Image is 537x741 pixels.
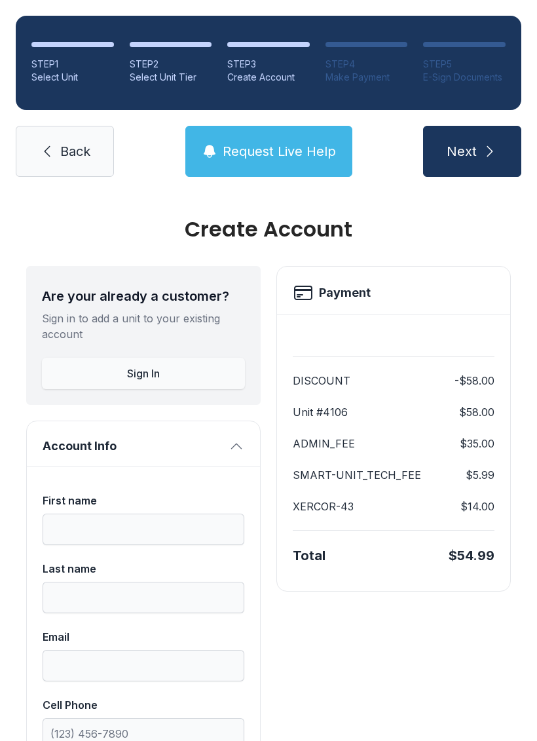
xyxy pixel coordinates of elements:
div: STEP 2 [130,58,212,71]
dt: DISCOUNT [293,373,350,389]
span: Next [447,142,477,161]
dt: ADMIN_FEE [293,436,355,451]
dd: $14.00 [460,499,494,514]
dd: $58.00 [459,404,494,420]
div: E-Sign Documents [423,71,506,84]
input: First name [43,514,244,545]
span: Request Live Help [223,142,336,161]
div: STEP 3 [227,58,310,71]
div: STEP 1 [31,58,114,71]
span: Sign In [127,366,160,381]
dd: $5.99 [466,467,494,483]
span: Back [60,142,90,161]
dt: XERCOR-43 [293,499,354,514]
dt: SMART-UNIT_TECH_FEE [293,467,421,483]
input: Last name [43,582,244,613]
h2: Payment [319,284,371,302]
div: Email [43,629,244,645]
input: Email [43,650,244,681]
div: Create Account [227,71,310,84]
div: STEP 5 [423,58,506,71]
div: Sign in to add a unit to your existing account [42,311,245,342]
div: First name [43,493,244,508]
div: Are your already a customer? [42,287,245,305]
div: Select Unit Tier [130,71,212,84]
div: STEP 4 [325,58,408,71]
button: Account Info [27,421,260,466]
dd: $35.00 [460,436,494,451]
div: Last name [43,561,244,577]
div: Select Unit [31,71,114,84]
div: Cell Phone [43,697,244,713]
div: Total [293,546,325,565]
div: $54.99 [449,546,494,565]
div: Create Account [26,219,511,240]
dt: Unit #4106 [293,404,348,420]
dd: -$58.00 [454,373,494,389]
div: Make Payment [325,71,408,84]
span: Account Info [43,437,223,455]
